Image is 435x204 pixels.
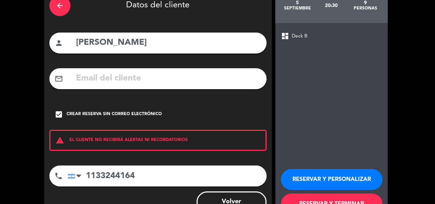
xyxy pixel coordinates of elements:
[281,6,315,11] div: septiembre
[67,111,162,118] div: Crear reserva sin correo electrónico
[281,32,289,40] span: dashboard
[281,169,382,190] button: RESERVAR Y PERSONALIZAR
[49,130,267,151] div: EL CLIENTE NO RECIBIRÁ ALERTAS NI RECORDATORIOS
[55,39,63,47] i: person
[348,6,382,11] div: personas
[75,71,261,86] input: Email del cliente
[54,172,63,180] i: phone
[55,110,63,119] i: check_box
[292,32,308,40] span: Deck B
[75,36,261,50] input: Nombre del cliente
[55,75,63,83] i: mail_outline
[68,166,267,187] input: Número de teléfono...
[68,166,84,186] div: Argentina: +54
[50,136,69,145] i: warning
[56,1,64,10] i: arrow_back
